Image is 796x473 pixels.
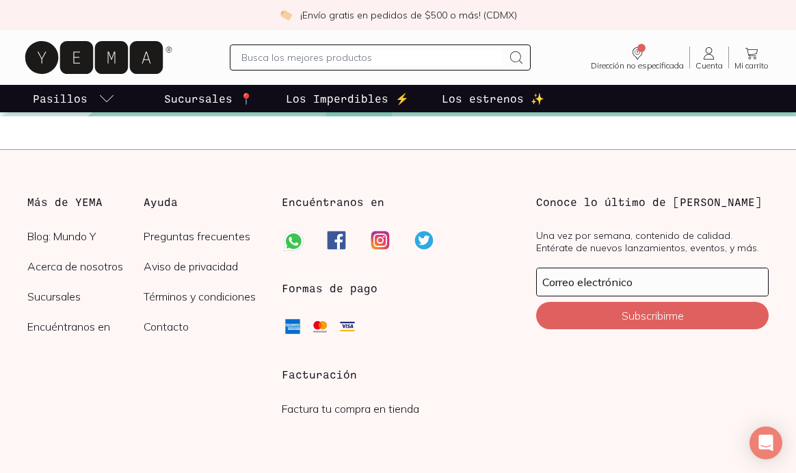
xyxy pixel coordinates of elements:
[729,45,774,70] a: Mi carrito
[442,90,544,107] p: Los estrenos ✨
[144,229,260,243] a: Preguntas frecuentes
[27,320,144,333] a: Encuéntranos en
[144,320,260,333] a: Contacto
[164,90,253,107] p: Sucursales 📍
[280,9,292,21] img: check
[585,45,689,70] a: Dirección no especificada
[536,302,769,329] button: Subscribirme
[282,194,384,210] h3: Encuéntranos en
[283,85,412,112] a: Los Imperdibles ⚡️
[695,62,723,70] span: Cuenta
[536,194,769,210] h3: Conoce lo último de [PERSON_NAME]
[537,268,768,296] input: mimail@gmail.com
[300,8,517,22] p: ¡Envío gratis en pedidos de $500 o más! (CDMX)
[30,85,118,112] a: pasillo-todos-link
[690,45,728,70] a: Cuenta
[749,426,782,459] div: Open Intercom Messenger
[27,290,144,303] a: Sucursales
[241,49,503,66] input: Busca los mejores productos
[144,290,260,303] a: Términos y condiciones
[282,402,419,416] a: Factura tu compra en tienda
[734,62,769,70] span: Mi carrito
[161,85,256,112] a: Sucursales 📍
[439,85,547,112] a: Los estrenos ✨
[536,229,769,254] p: Una vez por semana, contenido de calidad. Entérate de nuevos lanzamientos, eventos, y más.
[282,366,514,383] h3: Facturación
[144,194,260,210] h3: Ayuda
[144,259,260,273] a: Aviso de privacidad
[282,280,377,296] h3: Formas de pago
[286,90,409,107] p: Los Imperdibles ⚡️
[27,194,144,210] h3: Más de YEMA
[591,62,684,70] span: Dirección no especificada
[33,90,88,107] p: Pasillos
[27,229,144,243] a: Blog: Mundo Y
[27,259,144,273] a: Acerca de nosotros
